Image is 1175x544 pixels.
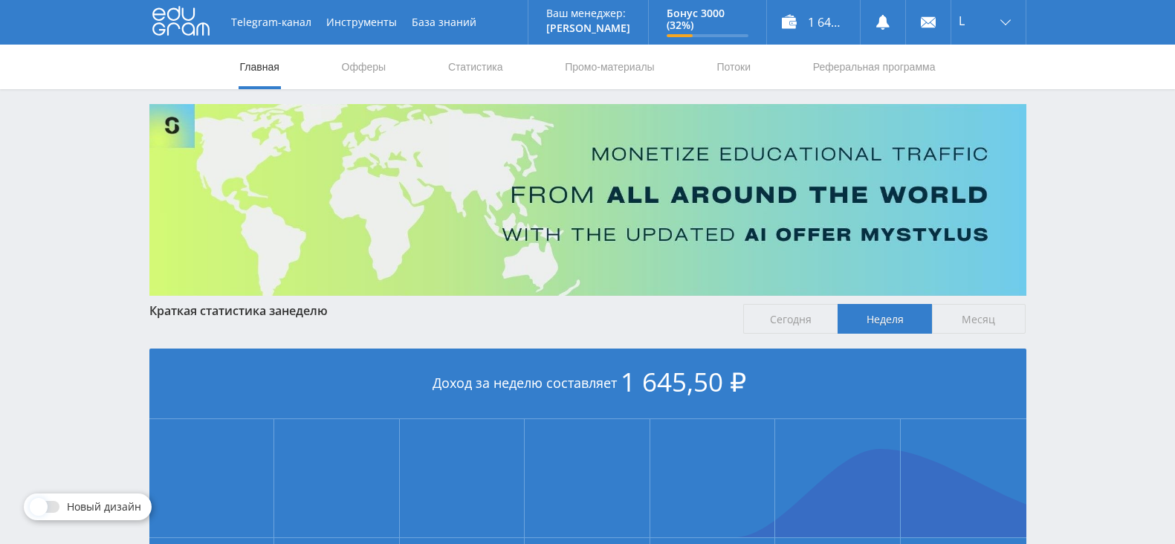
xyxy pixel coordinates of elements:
[715,45,752,89] a: Потоки
[743,304,838,334] span: Сегодня
[812,45,937,89] a: Реферальная программа
[546,22,630,34] p: [PERSON_NAME]
[546,7,630,19] p: Ваш менеджер:
[149,304,729,317] div: Краткая статистика за
[67,501,141,513] span: Новый дизайн
[959,15,965,27] span: L
[838,304,932,334] span: Неделя
[239,45,281,89] a: Главная
[340,45,388,89] a: Офферы
[563,45,656,89] a: Промо-материалы
[282,302,328,319] span: неделю
[149,349,1026,419] div: Доход за неделю составляет
[667,7,748,31] p: Бонус 3000 (32%)
[621,364,746,399] span: 1 645,50 ₽
[447,45,505,89] a: Статистика
[149,104,1026,296] img: Banner
[932,304,1026,334] span: Месяц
